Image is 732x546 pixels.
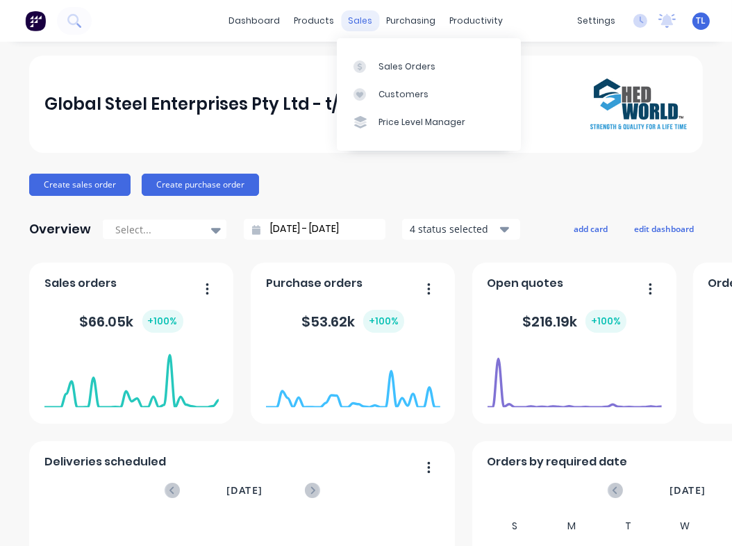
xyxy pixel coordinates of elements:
[142,174,259,196] button: Create purchase order
[410,222,497,236] div: 4 status selected
[522,310,626,333] div: $ 216.19k
[44,90,452,118] div: Global Steel Enterprises Pty Ltd - t/a Shed World
[380,10,443,31] div: purchasing
[29,174,131,196] button: Create sales order
[570,10,622,31] div: settings
[379,116,465,129] div: Price Level Manager
[337,52,521,80] a: Sales Orders
[402,219,520,240] button: 4 status selected
[44,454,166,470] span: Deliveries scheduled
[585,310,626,333] div: + 100 %
[363,310,404,333] div: + 100 %
[543,516,600,536] div: M
[379,88,429,101] div: Customers
[44,275,117,292] span: Sales orders
[488,275,564,292] span: Open quotes
[669,483,706,498] span: [DATE]
[590,78,688,130] img: Global Steel Enterprises Pty Ltd - t/a Shed World
[337,108,521,136] a: Price Level Manager
[142,310,183,333] div: + 100 %
[342,10,380,31] div: sales
[29,215,91,243] div: Overview
[625,220,703,238] button: edit dashboard
[600,516,657,536] div: T
[337,81,521,108] a: Customers
[379,60,435,73] div: Sales Orders
[487,516,544,536] div: S
[222,10,288,31] a: dashboard
[288,10,342,31] div: products
[697,15,706,27] span: TL
[226,483,263,498] span: [DATE]
[565,220,617,238] button: add card
[266,275,363,292] span: Purchase orders
[80,310,183,333] div: $ 66.05k
[25,10,46,31] img: Factory
[656,516,713,536] div: W
[443,10,510,31] div: productivity
[301,310,404,333] div: $ 53.62k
